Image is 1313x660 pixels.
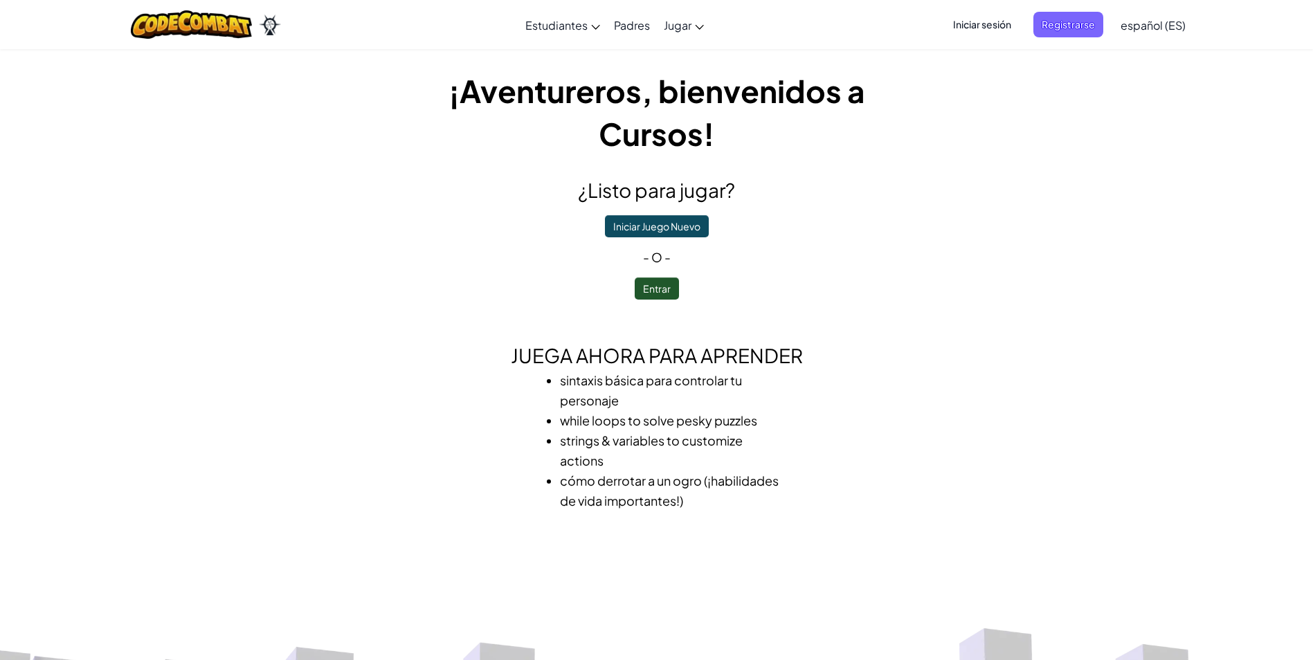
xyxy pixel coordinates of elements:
button: Iniciar sesión [945,12,1020,37]
button: Entrar [635,277,679,300]
li: cómo derrotar a un ogro (¡habilidades de vida importantes!) [560,470,781,511]
h2: ¿Listo para jugar? [408,176,906,205]
img: CodeCombat logo [131,10,252,39]
a: Estudiantes [518,6,607,44]
button: Iniciar Juego Nuevo [605,215,709,237]
span: Estudiantes [525,18,588,33]
span: - [662,249,671,265]
span: español (ES) [1121,18,1186,33]
h1: ¡Aventureros, bienvenidos a Cursos! [408,69,906,155]
a: Jugar [657,6,711,44]
h2: Juega ahora para aprender [408,341,906,370]
li: sintaxis básica para controlar tu personaje [560,370,781,410]
li: strings & variables to customize actions [560,430,781,470]
img: Ozaria [259,15,281,35]
li: while loops to solve pesky puzzles [560,410,781,430]
span: o [651,249,662,265]
button: Registrarse [1033,12,1103,37]
a: Padres [607,6,657,44]
span: - [643,249,651,265]
a: español (ES) [1114,6,1193,44]
span: Jugar [664,18,691,33]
